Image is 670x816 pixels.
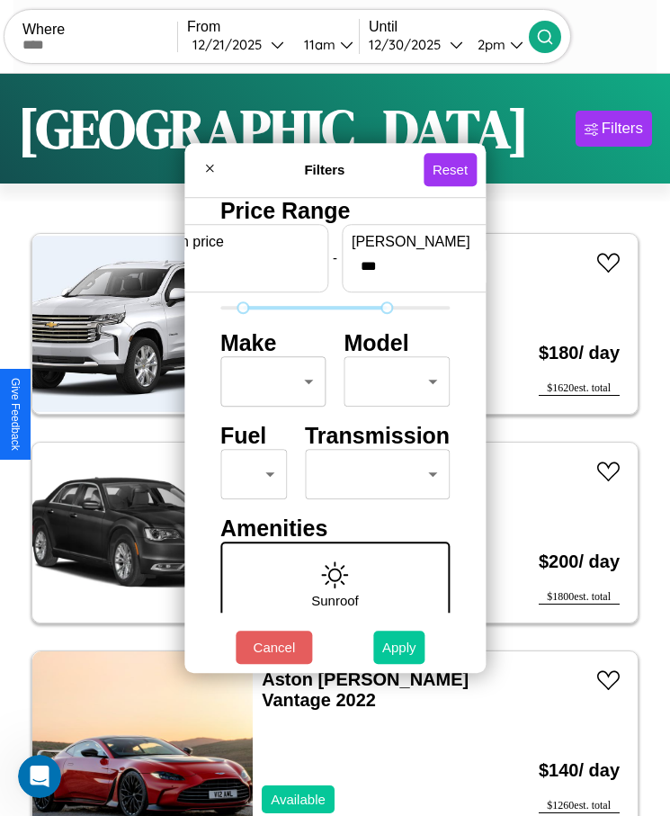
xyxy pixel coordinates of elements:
[9,378,22,451] div: Give Feedback
[295,36,340,53] div: 11am
[352,234,505,250] label: [PERSON_NAME]
[539,590,620,605] div: $ 1800 est. total
[539,325,620,381] h3: $ 180 / day
[469,36,510,53] div: 2pm
[220,423,287,449] h4: Fuel
[271,787,326,812] p: Available
[424,153,477,186] button: Reset
[22,22,177,38] label: Where
[602,120,643,138] div: Filters
[226,162,424,177] h4: Filters
[290,35,359,54] button: 11am
[576,111,652,147] button: Filters
[539,799,620,813] div: $ 1260 est. total
[220,198,450,224] h4: Price Range
[220,330,326,356] h4: Make
[262,669,469,710] a: Aston [PERSON_NAME] Vantage 2022
[333,246,337,270] p: -
[305,423,450,449] h4: Transmission
[187,19,359,35] label: From
[539,534,620,590] h3: $ 200 / day
[187,35,290,54] button: 12/21/2025
[220,516,450,542] h4: Amenities
[344,330,451,356] h4: Model
[192,36,271,53] div: 12 / 21 / 2025
[236,631,312,664] button: Cancel
[539,742,620,799] h3: $ 140 / day
[463,35,529,54] button: 2pm
[539,381,620,396] div: $ 1620 est. total
[18,755,61,798] iframe: Intercom live chat
[165,234,318,250] label: min price
[373,631,425,664] button: Apply
[369,19,529,35] label: Until
[18,92,529,166] h1: [GEOGRAPHIC_DATA]
[369,36,450,53] div: 12 / 30 / 2025
[311,588,359,613] p: Sunroof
